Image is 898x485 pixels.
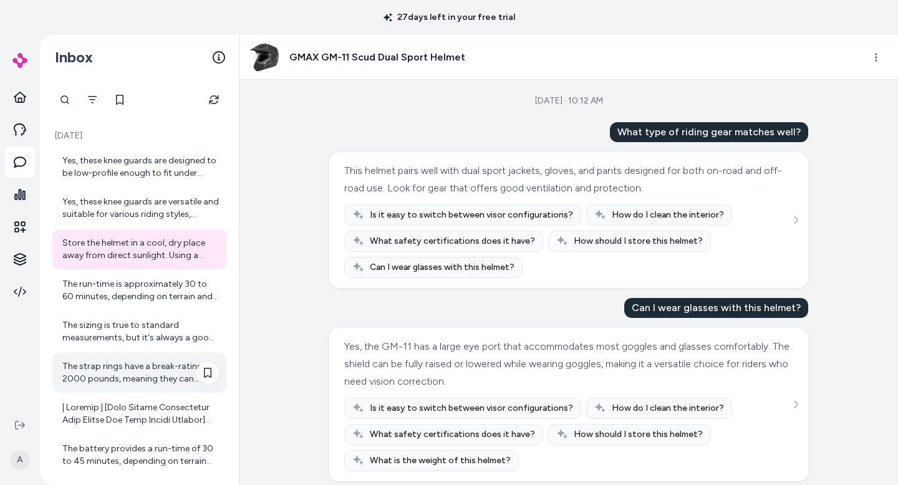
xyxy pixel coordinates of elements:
[574,235,703,247] span: How should I store this helmet?
[201,87,226,112] button: Refresh
[52,353,226,393] a: The strap rings have a break-rating of 2000 pounds, meaning they can handle a significant amount ...
[788,213,803,228] button: See more
[52,394,226,434] a: | Loremip | [Dolo Sitame Consectetur Adip Elitse Doe Temp Incidi Utlabor](etdol://mag.aliquaeni.a...
[788,397,803,412] button: See more
[370,428,535,441] span: What safety certifications does it have?
[574,428,703,441] span: How should I store this helmet?
[62,443,219,468] div: The battery provides a run-time of 30 to 45 minutes, depending on terrain and rider skill. It's a...
[370,454,511,467] span: What is the weight of this helmet?
[62,237,219,262] div: Store the helmet in a cool, dry place away from direct sunlight. Using a helmet bag can help prot...
[52,271,226,310] a: The run-time is approximately 30 to 60 minutes, depending on terrain and rider skill, allowing fo...
[62,278,219,303] div: The run-time is approximately 30 to 60 minutes, depending on terrain and rider skill, allowing fo...
[612,402,724,415] span: How do I clean the interior?
[370,261,514,274] span: Can I wear glasses with this helmet?
[289,50,465,65] h3: GMAX GM-11 Scud Dual Sport Helmet
[12,53,27,68] img: alby Logo
[610,122,808,142] div: What type of riding gear matches well?
[62,155,219,180] div: Yes, these knee guards are designed to be low-profile enough to fit under most riding pants. They...
[624,298,808,318] div: Can I wear glasses with this helmet?
[62,196,219,221] div: Yes, these knee guards are versatile and suitable for various riding styles, including dirt bikin...
[52,229,226,269] a: Store the helmet in a cool, dry place away from direct sunlight. Using a helmet bag can help prot...
[55,48,93,67] h2: Inbox
[80,87,105,112] button: Filter
[370,235,535,247] span: What safety certifications does it have?
[612,209,724,221] span: How do I clean the interior?
[52,312,226,352] a: The sizing is true to standard measurements, but it's always a good idea to refer to the sizing c...
[250,43,279,72] img: X005.jpg
[370,402,573,415] span: Is it easy to switch between visor configurations?
[62,401,219,426] div: | Loremip | [Dolo Sitame Consectetur Adip Elitse Doe Temp Incidi Utlabor](etdol://mag.aliquaeni.a...
[376,11,523,24] p: 27 days left in your free trial
[62,360,219,385] div: The strap rings have a break-rating of 2000 pounds, meaning they can handle a significant amount ...
[52,147,226,187] a: Yes, these knee guards are designed to be low-profile enough to fit under most riding pants. They...
[7,440,32,480] button: A
[52,188,226,228] a: Yes, these knee guards are versatile and suitable for various riding styles, including dirt bikin...
[10,450,30,470] span: A
[52,130,226,142] p: [DATE]
[370,209,573,221] span: Is it easy to switch between visor configurations?
[62,319,219,344] div: The sizing is true to standard measurements, but it's always a good idea to refer to the sizing c...
[52,435,226,475] a: The battery provides a run-time of 30 to 45 minutes, depending on terrain and rider skill. It's a...
[344,338,790,390] div: Yes, the GM-11 has a large eye port that accommodates most goggles and glasses comfortably. The s...
[344,162,790,197] div: This helmet pairs well with dual sport jackets, gloves, and pants designed for both on-road and o...
[535,95,603,107] div: [DATE] · 10:12 AM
